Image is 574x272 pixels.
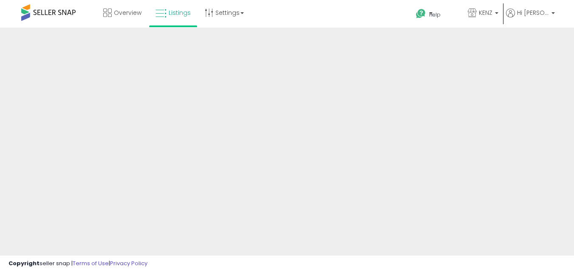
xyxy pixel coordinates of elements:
a: Hi [PERSON_NAME] [506,8,555,28]
span: Help [429,11,441,18]
span: Overview [114,8,141,17]
span: Hi [PERSON_NAME] [517,8,549,17]
a: Terms of Use [73,259,109,267]
div: seller snap | | [8,260,147,268]
span: KENZ [479,8,492,17]
i: Get Help [416,8,426,19]
a: Help [409,2,460,28]
strong: Copyright [8,259,40,267]
span: Listings [169,8,191,17]
a: Privacy Policy [110,259,147,267]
